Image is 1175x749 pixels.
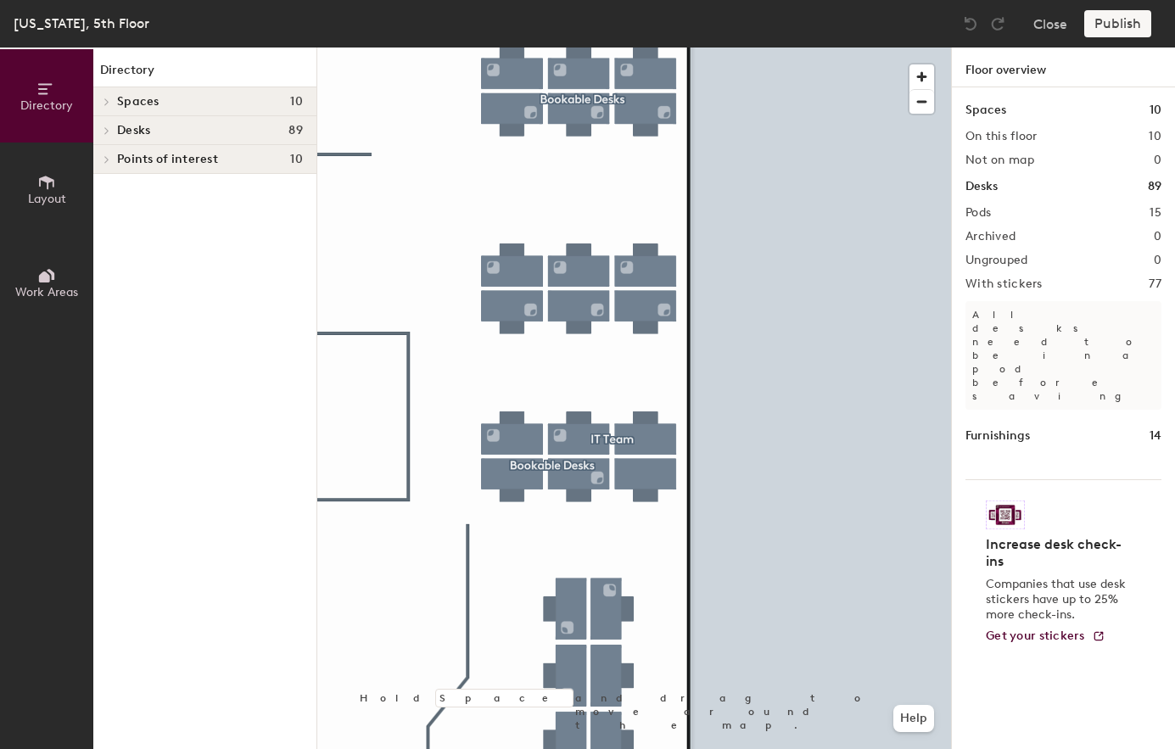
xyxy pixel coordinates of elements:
h1: Desks [965,177,998,196]
h1: 89 [1148,177,1161,196]
span: 89 [288,124,303,137]
h1: Directory [93,61,316,87]
h4: Increase desk check-ins [986,536,1131,570]
span: 10 [290,95,303,109]
a: Get your stickers [986,629,1105,644]
h2: 77 [1149,277,1161,291]
h2: 0 [1154,254,1161,267]
h2: 0 [1154,230,1161,243]
h2: Ungrouped [965,254,1028,267]
span: Work Areas [15,285,78,299]
h2: Pods [965,206,991,220]
h2: Archived [965,230,1016,243]
h2: 0 [1154,154,1161,167]
span: Points of interest [117,153,218,166]
h1: Floor overview [952,48,1175,87]
span: Get your stickers [986,629,1085,643]
h2: On this floor [965,130,1038,143]
h1: Spaces [965,101,1006,120]
p: Companies that use desk stickers have up to 25% more check-ins. [986,577,1131,623]
img: Redo [989,15,1006,32]
h2: With stickers [965,277,1043,291]
span: Spaces [117,95,159,109]
h1: 14 [1150,427,1161,445]
span: Desks [117,124,150,137]
h1: 10 [1150,101,1161,120]
span: Layout [28,192,66,206]
button: Close [1033,10,1067,37]
h1: Furnishings [965,427,1030,445]
div: [US_STATE], 5th Floor [14,13,149,34]
span: Directory [20,98,73,113]
span: 10 [290,153,303,166]
h2: 15 [1150,206,1161,220]
h2: 10 [1149,130,1161,143]
p: All desks need to be in a pod before saving [965,301,1161,410]
button: Help [893,705,934,732]
h2: Not on map [965,154,1034,167]
img: Undo [962,15,979,32]
img: Sticker logo [986,500,1025,529]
